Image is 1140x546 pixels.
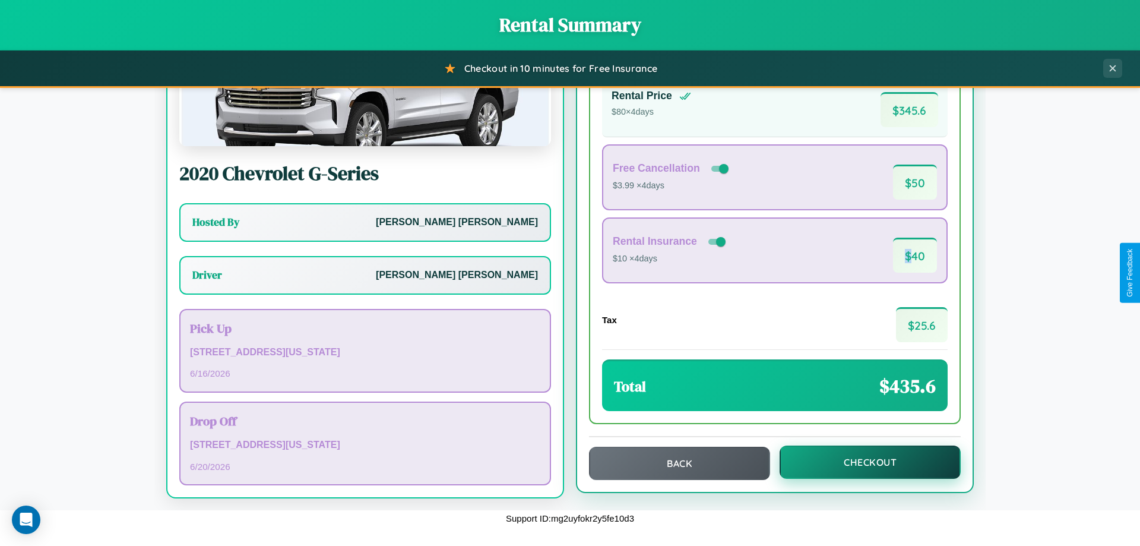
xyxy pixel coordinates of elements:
[192,215,239,229] h3: Hosted By
[190,365,540,381] p: 6 / 16 / 2026
[780,446,961,479] button: Checkout
[376,214,538,231] p: [PERSON_NAME] [PERSON_NAME]
[589,447,770,480] button: Back
[190,344,540,361] p: [STREET_ADDRESS][US_STATE]
[881,92,938,127] span: $ 345.6
[613,162,700,175] h4: Free Cancellation
[376,267,538,284] p: [PERSON_NAME] [PERSON_NAME]
[12,506,40,534] div: Open Intercom Messenger
[506,510,634,526] p: Support ID: mg2uyfokr2y5fe10d3
[190,459,540,475] p: 6 / 20 / 2026
[896,307,948,342] span: $ 25.6
[192,268,222,282] h3: Driver
[464,62,657,74] span: Checkout in 10 minutes for Free Insurance
[613,235,697,248] h4: Rental Insurance
[613,178,731,194] p: $3.99 × 4 days
[612,90,672,102] h4: Rental Price
[893,165,937,200] span: $ 50
[893,238,937,273] span: $ 40
[190,437,540,454] p: [STREET_ADDRESS][US_STATE]
[179,160,551,187] h2: 2020 Chevrolet G-Series
[614,377,646,396] h3: Total
[613,251,728,267] p: $10 × 4 days
[612,105,691,120] p: $ 80 × 4 days
[12,12,1128,38] h1: Rental Summary
[879,373,936,399] span: $ 435.6
[190,412,540,430] h3: Drop Off
[1126,249,1134,297] div: Give Feedback
[602,315,617,325] h4: Tax
[190,320,540,337] h3: Pick Up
